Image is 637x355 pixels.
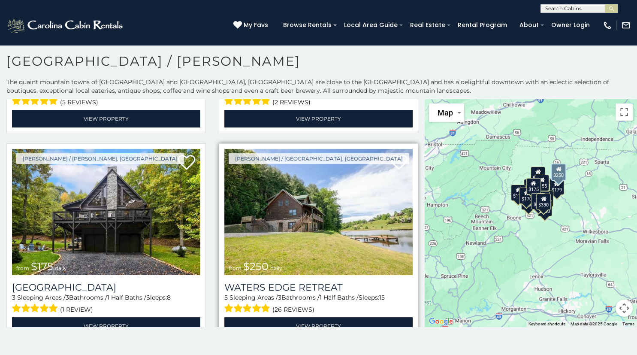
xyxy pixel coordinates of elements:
a: View Property [224,110,413,127]
a: Local Area Guide [340,18,402,32]
img: Creekside Hideaway [12,149,200,275]
span: (2 reviews) [272,97,311,108]
span: Map data ©2025 Google [571,322,617,326]
div: $170 [535,191,550,207]
a: Waters Edge Retreat [224,282,413,293]
a: View Property [12,110,200,127]
a: [PERSON_NAME] / [GEOGRAPHIC_DATA], [GEOGRAPHIC_DATA] [229,153,409,164]
span: daily [55,265,67,271]
span: from [16,265,29,271]
img: Waters Edge Retreat [224,149,413,275]
div: $175 [526,178,540,194]
a: Rental Program [453,18,511,32]
a: Browse Rentals [279,18,336,32]
img: White-1-2.png [6,17,125,34]
span: Map [438,108,453,117]
span: 3 [66,294,69,301]
button: Change map style [429,103,464,122]
button: Toggle fullscreen view [616,103,633,121]
a: Waters Edge Retreat from $250 daily [224,149,413,275]
a: [PERSON_NAME] / [PERSON_NAME], [GEOGRAPHIC_DATA] [16,153,184,164]
h3: Creekside Hideaway [12,282,200,293]
span: (1 review) [60,304,93,315]
a: Creekside Hideaway from $175 daily [12,149,200,275]
a: View Property [12,317,200,335]
img: mail-regular-white.png [621,21,631,30]
span: (5 reviews) [60,97,98,108]
span: daily [270,265,282,271]
a: Real Estate [406,18,450,32]
span: 15 [379,294,385,301]
div: $330 [536,194,551,210]
span: 5 [224,294,228,301]
span: 3 [278,294,281,301]
button: Keyboard shortcuts [528,321,565,327]
span: 8 [167,294,171,301]
div: $250 [551,163,566,180]
div: $300 [531,166,545,182]
span: 3 [12,294,15,301]
div: Sleeping Areas / Bathrooms / Sleeps: [12,293,200,315]
div: $110 [511,185,525,201]
span: 1 Half Baths / [320,294,359,301]
div: $190 [531,193,546,209]
span: (26 reviews) [272,304,314,315]
a: [GEOGRAPHIC_DATA] [12,282,200,293]
img: phone-regular-white.png [603,21,612,30]
a: Add to favorites [178,154,195,172]
button: Map camera controls [616,300,633,317]
span: $175 [31,260,53,273]
div: $200 [521,193,535,209]
a: View Property [224,317,413,335]
span: from [229,265,242,271]
div: $160 [537,200,552,216]
img: Google [427,316,455,327]
span: $250 [243,260,269,273]
div: $155 [534,175,549,191]
div: $179 [549,178,564,194]
div: Sleeping Areas / Bathrooms / Sleeps: [224,293,413,315]
a: Open this area in Google Maps (opens a new window) [427,316,455,327]
a: Owner Login [547,18,594,32]
a: Terms [622,322,634,326]
a: About [515,18,543,32]
div: $180 [539,191,553,207]
span: 1 Half Baths / [107,294,146,301]
a: My Favs [233,21,270,30]
div: $170 [519,187,534,203]
span: My Favs [244,21,268,30]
